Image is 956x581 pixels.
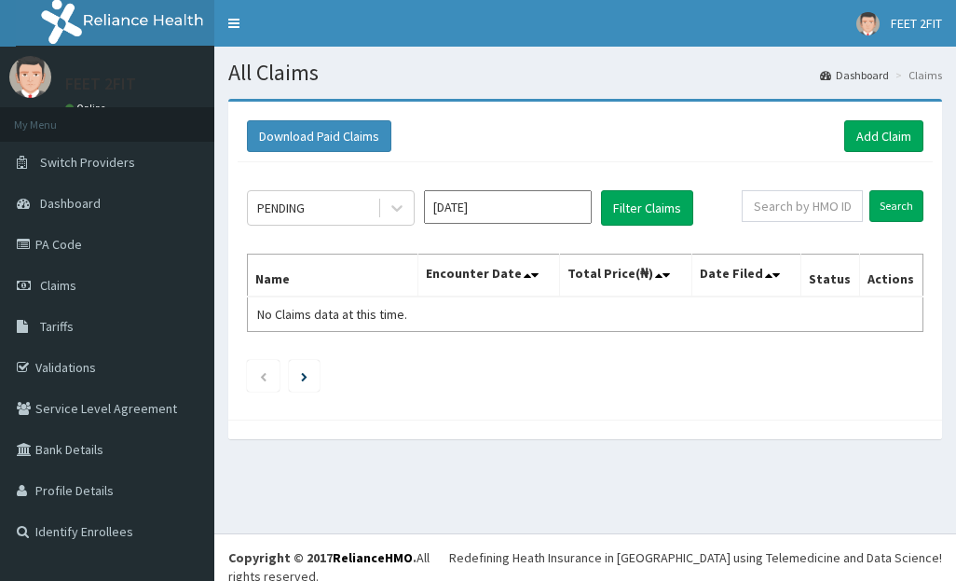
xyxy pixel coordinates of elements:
[891,15,942,32] span: FEET 2FIT
[257,199,305,217] div: PENDING
[844,120,923,152] a: Add Claim
[560,255,691,297] th: Total Price(₦)
[856,12,880,35] img: User Image
[65,76,136,92] p: FEET 2FIT
[40,195,101,212] span: Dashboard
[9,56,51,98] img: User Image
[40,318,74,335] span: Tariffs
[333,549,413,566] a: RelianceHMO
[691,255,800,297] th: Date Filed
[449,548,942,567] div: Redefining Heath Insurance in [GEOGRAPHIC_DATA] using Telemedicine and Data Science!
[65,102,110,115] a: Online
[247,120,391,152] button: Download Paid Claims
[228,549,417,566] strong: Copyright © 2017 .
[40,277,76,294] span: Claims
[601,190,693,226] button: Filter Claims
[424,190,592,224] input: Select Month and Year
[257,306,407,323] span: No Claims data at this time.
[891,67,942,83] li: Claims
[742,190,863,222] input: Search by HMO ID
[859,255,922,297] th: Actions
[248,255,418,297] th: Name
[417,255,560,297] th: Encounter Date
[820,67,889,83] a: Dashboard
[301,367,307,384] a: Next page
[40,154,135,171] span: Switch Providers
[259,367,267,384] a: Previous page
[869,190,923,222] input: Search
[800,255,859,297] th: Status
[228,61,942,85] h1: All Claims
